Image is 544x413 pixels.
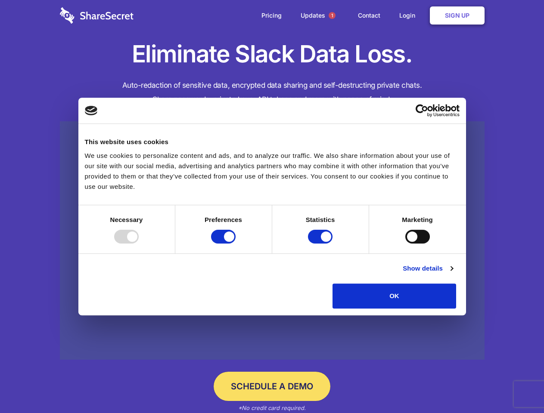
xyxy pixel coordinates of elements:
div: This website uses cookies [85,137,460,147]
strong: Necessary [110,216,143,223]
img: logo [85,106,98,115]
a: Wistia video thumbnail [60,121,485,360]
strong: Preferences [205,216,242,223]
strong: Statistics [306,216,335,223]
h4: Auto-redaction of sensitive data, encrypted data sharing and self-destructing private chats. Shar... [60,78,485,107]
a: Show details [403,263,453,274]
a: Sign Up [430,6,485,25]
a: Usercentrics Cookiebot - opens in a new window [384,104,460,117]
span: 1 [329,12,336,19]
div: We use cookies to personalize content and ads, and to analyze our traffic. We also share informat... [85,151,460,192]
h1: Eliminate Slack Data Loss. [60,39,485,70]
a: Contact [349,2,389,29]
a: Pricing [253,2,290,29]
em: *No credit card required. [238,404,306,411]
a: Login [391,2,428,29]
img: logo-wordmark-white-trans-d4663122ce5f474addd5e946df7df03e33cb6a1c49d2221995e7729f52c070b2.svg [60,7,134,24]
button: OK [333,284,456,308]
a: Schedule a Demo [214,372,330,401]
strong: Marketing [402,216,433,223]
